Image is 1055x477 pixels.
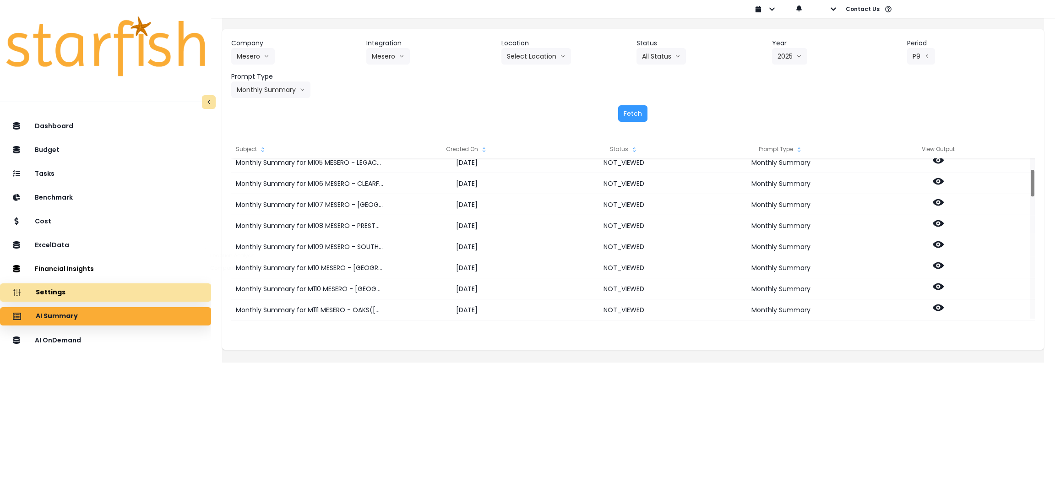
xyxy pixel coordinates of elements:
div: [DATE] [388,236,545,257]
div: Monthly Summary [702,299,859,320]
svg: arrow down line [399,52,404,61]
button: Meseroarrow down line [366,48,410,65]
div: Monthly Summary [702,173,859,194]
header: Year [772,38,900,48]
div: Prompt Type [702,140,859,158]
div: Monthly Summary [702,257,859,278]
div: Monthly Summary for M11 MESERO - OAKS([GEOGRAPHIC_DATA]) for P9 2025 [231,320,388,341]
div: Monthly Summary for M110 MESERO - [GEOGRAPHIC_DATA]([GEOGRAPHIC_DATA]) for P9 2025 [231,278,388,299]
button: 2025arrow down line [772,48,807,65]
div: [DATE] [388,278,545,299]
div: Monthly Summary for M108 MESERO - PRESTON HOLLOW([GEOGRAPHIC_DATA]) for P9 2025 [231,215,388,236]
p: Tasks [35,170,54,178]
div: Monthly Summary for M10 MESERO - [GEOGRAPHIC_DATA]([GEOGRAPHIC_DATA]) for P9 2025 [231,257,388,278]
svg: arrow down line [796,52,802,61]
div: Monthly Summary [702,215,859,236]
div: NOT_VIEWED [545,152,702,173]
div: Status [545,140,702,158]
p: Dashboard [35,122,73,130]
header: Period [907,38,1035,48]
div: [DATE] [388,215,545,236]
button: Monthly Summaryarrow down line [231,81,310,98]
svg: arrow down line [264,52,269,61]
svg: arrow left line [924,52,930,61]
div: Monthly Summary for M107 MESERO - [GEOGRAPHIC_DATA]([GEOGRAPHIC_DATA]) for P9 2025 [231,194,388,215]
header: Status [636,38,764,48]
div: View Output [859,140,1017,158]
div: [DATE] [388,257,545,278]
svg: sort [259,146,266,153]
header: Prompt Type [231,72,359,81]
p: AI Summary [36,312,78,320]
div: NOT_VIEWED [545,236,702,257]
p: ExcelData [35,241,69,249]
svg: arrow down line [675,52,680,61]
div: NOT_VIEWED [545,320,702,341]
svg: arrow down line [299,85,305,94]
div: Subject [231,140,388,158]
div: [DATE] [388,320,545,341]
div: Monthly Summary [702,320,859,341]
div: Monthly Summary for M111 MESERO - OAKS([GEOGRAPHIC_DATA]) for P9 2025 [231,299,388,320]
header: Integration [366,38,494,48]
header: Company [231,38,359,48]
p: AI OnDemand [35,336,81,344]
div: Monthly Summary for M106 MESERO - CLEARFORK(Mesero) for P9 2025 [231,173,388,194]
div: Monthly Summary [702,194,859,215]
div: NOT_VIEWED [545,194,702,215]
div: NOT_VIEWED [545,257,702,278]
div: [DATE] [388,194,545,215]
button: Select Locationarrow down line [501,48,571,65]
div: Created On [388,140,545,158]
p: Cost [35,217,51,225]
div: [DATE] [388,152,545,173]
button: All Statusarrow down line [636,48,686,65]
button: Fetch [618,105,647,122]
svg: sort [631,146,638,153]
div: NOT_VIEWED [545,278,702,299]
div: Monthly Summary [702,236,859,257]
div: Monthly Summary for M105 MESERO - LEGACY(Mesero) for P9 2025 [231,152,388,173]
div: Monthly Summary [702,278,859,299]
div: [DATE] [388,173,545,194]
header: Location [501,38,629,48]
button: P9arrow left line [907,48,935,65]
p: Budget [35,146,60,154]
div: NOT_VIEWED [545,215,702,236]
button: Meseroarrow down line [231,48,275,65]
div: NOT_VIEWED [545,173,702,194]
div: NOT_VIEWED [545,299,702,320]
div: [DATE] [388,299,545,320]
svg: arrow down line [560,52,566,61]
p: Benchmark [35,194,73,201]
div: Monthly Summary [702,152,859,173]
div: Monthly Summary for M109 MESERO - SOUTHLAKE([GEOGRAPHIC_DATA]) for P9 2025 [231,236,388,257]
svg: sort [795,146,803,153]
svg: sort [480,146,488,153]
